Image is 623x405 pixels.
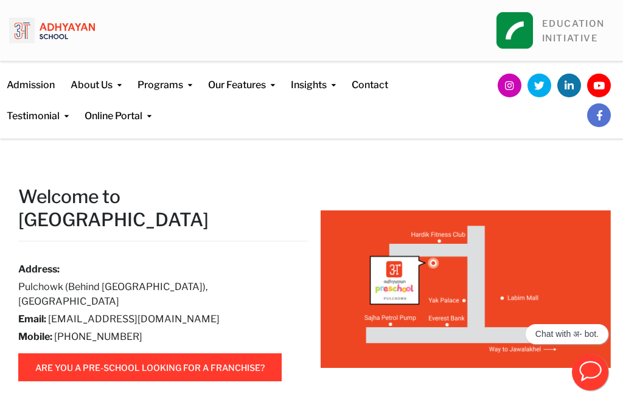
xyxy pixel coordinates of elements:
[54,331,142,342] a: [PHONE_NUMBER]
[291,61,336,92] a: Insights
[18,185,308,231] h2: Welcome to [GEOGRAPHIC_DATA]
[9,9,95,52] img: logo
[7,61,55,92] a: Admission
[18,313,46,325] strong: Email:
[542,18,605,44] a: EDUCATIONINITIATIVE
[7,92,69,123] a: Testimonial
[48,313,220,325] a: [EMAIL_ADDRESS][DOMAIN_NAME]
[352,61,388,92] a: Contact
[18,331,52,342] strong: Mobile:
[18,280,290,309] h6: Pulchowk (Behind [GEOGRAPHIC_DATA]), [GEOGRAPHIC_DATA]
[18,353,282,381] button: are you a pre-school looking for a franchise?
[85,92,151,123] a: Online Portal
[321,210,611,368] img: image (1)
[71,61,122,92] a: About Us
[535,329,599,339] p: Chat with अ- bot.
[137,61,192,92] a: Programs
[208,61,275,92] a: Our Features
[18,263,60,275] strong: Address:
[496,12,533,49] img: square_leapfrog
